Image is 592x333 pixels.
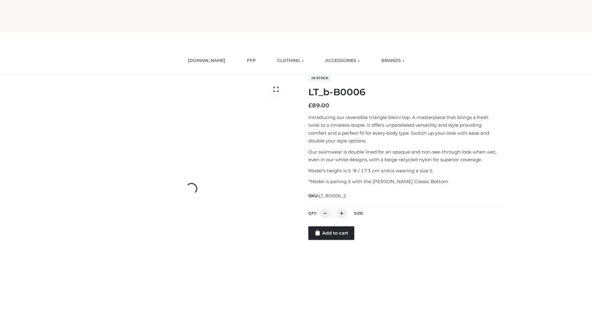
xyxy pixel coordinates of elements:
a: ACCESSORIES [321,54,364,68]
p: Our swimwear is double lined for an opaque and non-see-through look when wet, even in our white d... [308,148,500,164]
label: Size: [354,211,364,216]
span: SKU: [308,192,347,199]
span: In stock [308,74,331,82]
a: FFP [242,54,260,68]
p: *Model is pairing it with the [PERSON_NAME] Classic Bottom [308,178,500,186]
a: [DOMAIN_NAME] [183,54,230,68]
label: QTY: [308,211,317,216]
a: BRANDS [377,54,409,68]
a: CLOTHING [273,54,308,68]
a: Add to cart [308,226,354,240]
p: Introducing our reversible triangle bikini top. A masterpiece that brings a fresh twist to a time... [308,113,500,145]
h1: LT_b-B0006 [308,87,500,98]
span: LT_B0006_2 [319,193,346,199]
bdi: 89.00 [308,102,329,109]
span: £ [308,102,312,109]
p: Model’s height is 5 ‘8 / 173 cm and is wearing a size S. [308,167,500,175]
